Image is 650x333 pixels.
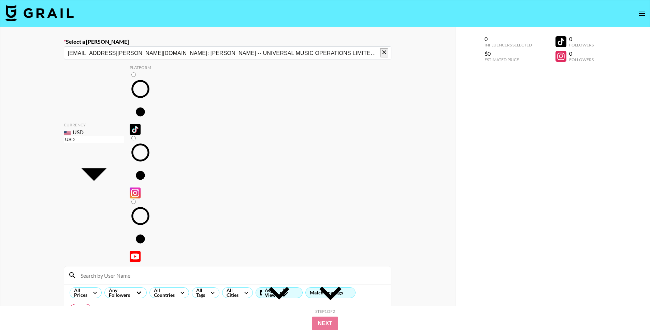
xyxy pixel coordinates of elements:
img: Grail Talent [5,5,74,21]
div: Currency [64,122,124,127]
div: $0 [485,50,532,57]
img: Instagram [130,188,141,198]
label: Select a [PERSON_NAME] [64,38,391,45]
input: Instagram [131,136,136,140]
div: 0 [569,50,594,57]
div: All Cities [222,288,240,298]
div: All Countries [150,288,176,298]
input: YouTube [131,199,136,204]
div: Influencers Selected [485,42,532,47]
div: Platform [130,65,151,70]
div: USD [64,129,124,136]
div: Step 1 of 2 [315,309,335,314]
div: Followers [569,57,594,62]
input: TikTok [131,72,136,77]
button: Next [312,317,338,330]
div: Estimated Price [485,57,532,62]
img: YouTube [130,251,141,262]
button: Clear [380,48,388,57]
div: Followers [569,42,594,47]
input: Search by User Name [76,270,387,281]
div: All Tags [192,288,206,298]
div: 0 [485,36,532,42]
img: TikTok [130,124,141,135]
div: 0 [569,36,594,42]
div: Any Followers [105,288,131,298]
div: All Prices [70,288,89,298]
button: open drawer [635,7,649,20]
